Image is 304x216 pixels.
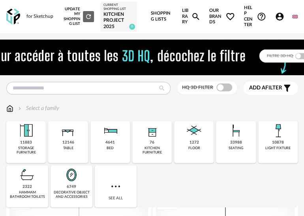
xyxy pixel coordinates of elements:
div: Kitchen project 2025 [103,11,134,30]
div: 1272 [189,140,199,145]
span: 0 [129,24,135,30]
span: Account Circle icon [275,12,284,21]
div: 6749 [67,184,76,189]
span: Filter icon [282,83,292,93]
div: See all [95,165,137,207]
div: bed [107,146,114,150]
div: decorative object and accessories [53,190,90,199]
span: Heart Outline icon [225,12,235,21]
div: hammam bathroom toilets [9,190,46,199]
div: seating [229,146,243,150]
img: OXP [6,9,20,25]
div: table [63,146,73,150]
span: Help Circle Outline icon [257,12,266,21]
img: Miroir.png [62,165,81,184]
img: Sol.png [184,121,203,140]
img: svg+xml;base64,PHN2ZyB3aWR0aD0iMTYiIGhlaWdodD0iMTYiIHZpZXdCb3g9IjAgMCAxNiAxNiIgZmlsbD0ibm9uZSIgeG... [17,104,23,112]
div: 4641 [105,140,115,145]
a: Current Shopping List Kitchen project 2025 0 [103,3,134,30]
span: HQ 3D filter [182,85,213,90]
img: Salle%20de%20bain.png [18,165,37,184]
span: filter [249,85,282,91]
img: Meuble%20de%20rangement.png [17,121,36,140]
img: more.7b13dc1.svg [109,180,122,193]
span: Account Circle icon [275,12,288,21]
div: Current Shopping List [103,3,134,11]
span: Add a [249,85,265,91]
div: light fixture [265,146,291,150]
div: 11883 [20,140,32,145]
img: svg+xml;base64,PHN2ZyB3aWR0aD0iMTYiIGhlaWdodD0iMTciIHZpZXdCb3g9IjAgMCAxNiAxNyIgZmlsbD0ibm9uZSIgeG... [6,104,13,112]
div: 33988 [230,140,242,145]
span: Refresh icon [85,14,92,18]
span: Magnify icon [191,12,201,21]
img: Table.png [58,121,77,140]
div: for Sketchup [26,13,53,20]
div: floor [188,146,200,150]
span: Help centerHelp Circle Outline icon [244,5,266,28]
div: Update my Shopping List [62,7,94,27]
div: Select a family [17,104,59,112]
img: Assise.png [227,121,246,140]
div: 76 [150,140,154,145]
img: us [292,14,298,19]
img: Luminaire.png [268,121,287,140]
img: Rangement.png [143,121,161,140]
div: storage furniture [9,146,43,155]
img: Literie.png [101,121,120,140]
button: Add afilter Filter icon [243,81,298,95]
div: 12146 [62,140,74,145]
div: 10878 [272,140,284,145]
div: 2322 [23,184,32,189]
div: kitchen furniture [135,146,169,155]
